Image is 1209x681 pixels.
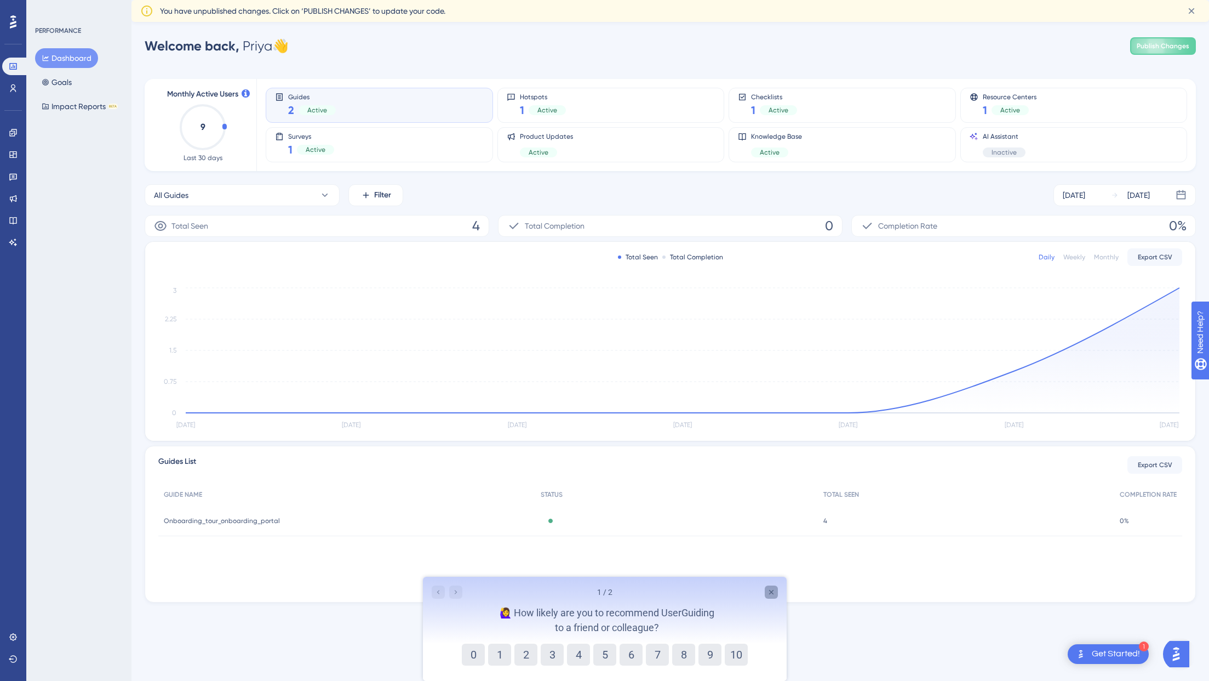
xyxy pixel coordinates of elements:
div: Get Started! [1092,648,1140,660]
span: 1 [751,103,755,118]
button: Export CSV [1127,248,1182,266]
span: You have unpublished changes. Click on ‘PUBLISH CHANGES’ to update your code. [160,4,445,18]
tspan: [DATE] [1005,421,1023,429]
tspan: 3 [173,287,176,294]
span: TOTAL SEEN [823,490,859,499]
tspan: [DATE] [673,421,692,429]
span: AI Assistant [983,132,1025,141]
span: Publish Changes [1137,42,1189,50]
div: 1 [1139,642,1149,651]
div: Total Completion [662,253,723,262]
span: Export CSV [1138,253,1172,262]
text: 9 [200,122,205,132]
span: Surveys [288,132,334,140]
span: Knowledge Base [751,132,802,141]
tspan: 2.25 [165,315,176,323]
tspan: 1.5 [169,347,176,354]
div: BETA [108,104,118,109]
span: Active [537,106,557,115]
span: Need Help? [26,3,68,16]
span: Active [529,148,548,157]
span: Active [1000,106,1020,115]
span: 1 [520,103,524,118]
span: Checklists [751,93,797,100]
span: 0% [1120,517,1129,525]
span: Active [307,106,327,115]
button: Goals [35,72,78,92]
tspan: [DATE] [839,421,857,429]
span: 2 [288,103,294,118]
button: All Guides [145,184,340,206]
span: Completion Rate [878,219,937,232]
span: Guides [288,93,336,100]
span: 1 [983,103,987,118]
img: launcher-image-alternative-text [1074,648,1087,661]
div: Weekly [1063,253,1085,262]
span: GUIDE NAME [164,490,202,499]
div: Monthly [1094,253,1119,262]
span: Onboarding_tour_onboarding_portal [164,517,280,525]
span: Welcome back, [145,38,239,54]
span: Total Completion [525,219,585,232]
span: 4 [823,517,827,525]
span: 1 [288,142,293,157]
span: Filter [374,189,391,202]
span: Export CSV [1138,461,1172,469]
div: PERFORMANCE [35,26,81,35]
div: Daily [1039,253,1055,262]
div: [DATE] [1127,189,1150,202]
span: Active [760,148,780,157]
span: Total Seen [171,219,208,232]
tspan: [DATE] [342,421,360,429]
span: Last 30 days [184,154,222,162]
tspan: [DATE] [1160,421,1178,429]
span: 4 [472,217,480,235]
span: Monthly Active Users [167,88,238,101]
div: Priya 👋 [145,37,289,55]
button: Impact ReportsBETA [35,97,124,116]
div: Total Seen [618,253,658,262]
span: Active [769,106,788,115]
span: Hotspots [520,93,566,100]
span: All Guides [154,189,188,202]
div: Open Get Started! checklist, remaining modules: 1 [1068,644,1149,664]
tspan: [DATE] [176,421,195,429]
span: STATUS [541,490,563,499]
button: Publish Changes [1130,37,1196,55]
span: 0 [825,217,833,235]
span: Resource Centers [983,93,1036,100]
span: Inactive [992,148,1017,157]
div: [DATE] [1063,189,1085,202]
button: Filter [348,184,403,206]
button: Export CSV [1127,456,1182,474]
tspan: 0.75 [164,378,176,385]
iframe: UserGuiding Survey [423,577,787,681]
tspan: 0 [172,409,176,417]
iframe: UserGuiding AI Assistant Launcher [1163,638,1196,671]
span: COMPLETION RATE [1120,490,1177,499]
button: Dashboard [35,48,98,68]
span: Product Updates [520,132,573,141]
span: 0% [1169,217,1187,235]
tspan: [DATE] [508,421,526,429]
span: Guides List [158,455,196,475]
span: Active [306,145,325,154]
